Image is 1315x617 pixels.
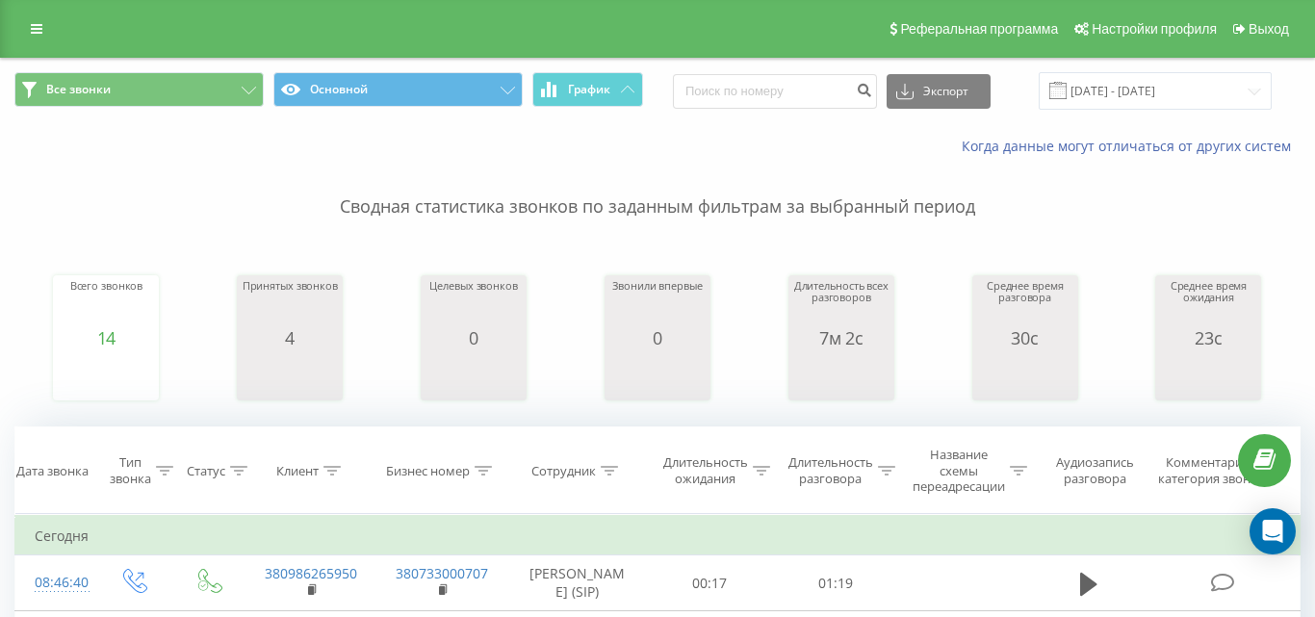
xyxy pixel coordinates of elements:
[187,463,225,479] div: Статус
[429,280,517,328] div: Целевых звонков
[243,328,338,347] div: 4
[647,555,772,611] td: 00:17
[913,447,1005,496] div: Название схемы переадресации
[1250,508,1296,554] div: Open Intercom Messenger
[110,455,151,488] div: Тип звонка
[793,328,890,347] div: 7м 2с
[396,564,488,582] a: 380733000707
[612,328,702,347] div: 0
[386,463,470,479] div: Бизнес номер
[673,74,877,109] input: Поиск по номеру
[1046,455,1145,488] div: Аудиозапись разговора
[35,564,76,602] div: 08:46:40
[568,83,610,96] span: График
[977,280,1073,328] div: Среднее время разговора
[70,328,143,347] div: 14
[273,72,523,107] button: Основной
[793,280,890,328] div: Длительность всех разговоров
[14,156,1301,219] p: Сводная статистика звонков по заданным фильтрам за выбранный период
[1249,21,1289,37] span: Выход
[14,72,264,107] button: Все звонки
[773,555,898,611] td: 01:19
[70,280,143,328] div: Всего звонков
[265,564,357,582] a: 380986265950
[531,463,596,479] div: Сотрудник
[429,328,517,347] div: 0
[1154,455,1267,488] div: Комментарий/категория звонка
[532,72,643,107] button: График
[977,328,1073,347] div: 30с
[788,455,873,488] div: Длительность разговора
[243,280,338,328] div: Принятых звонков
[1160,328,1256,347] div: 23с
[962,137,1301,155] a: Когда данные могут отличаться от других систем
[276,463,319,479] div: Клиент
[612,280,702,328] div: Звонили впервые
[46,82,111,97] span: Все звонки
[900,21,1058,37] span: Реферальная программа
[16,463,89,479] div: Дата звонка
[15,517,1301,555] td: Сегодня
[1092,21,1217,37] span: Настройки профиля
[506,555,647,611] td: [PERSON_NAME] (SIP)
[887,74,991,109] button: Экспорт
[663,455,748,488] div: Длительность ожидания
[1160,280,1256,328] div: Среднее время ожидания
